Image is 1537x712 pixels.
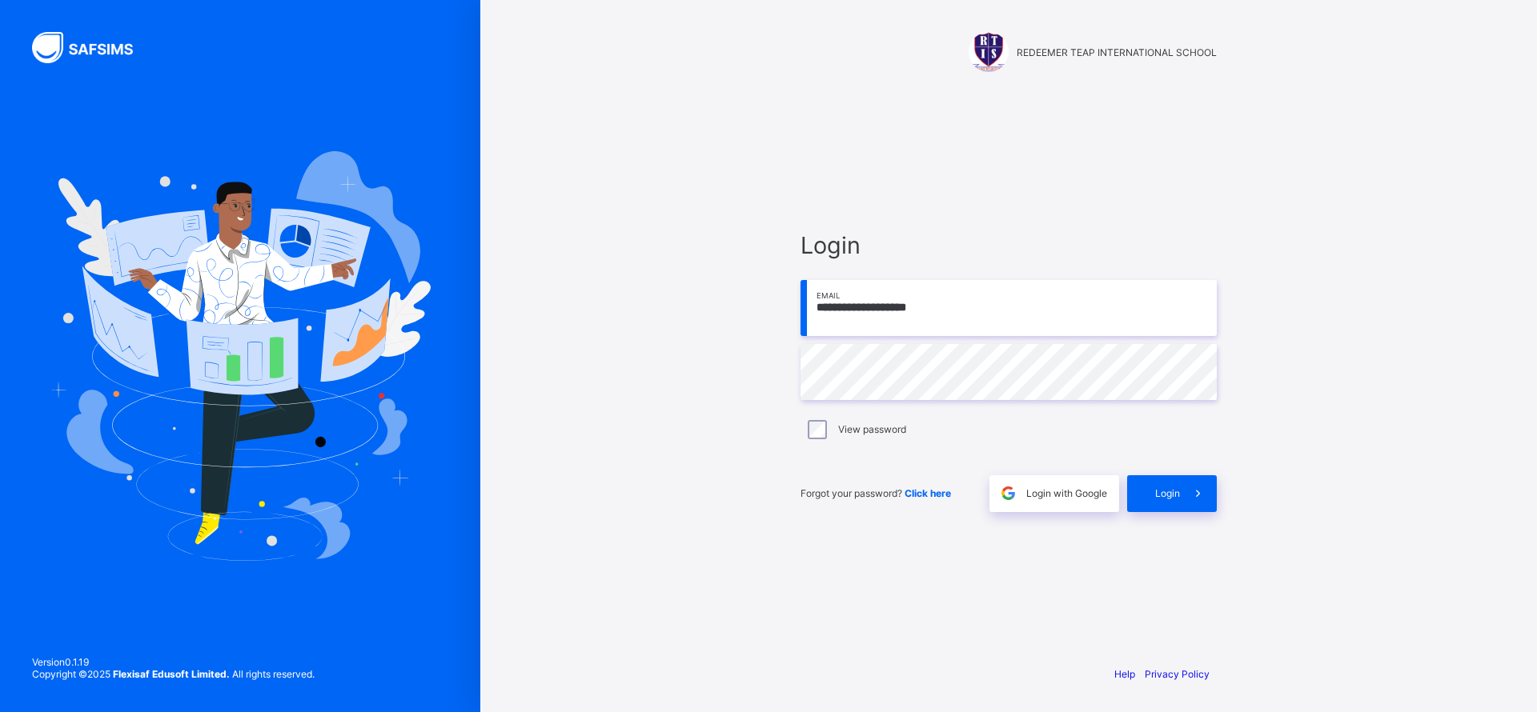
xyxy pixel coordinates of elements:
span: Version 0.1.19 [32,656,315,668]
span: Forgot your password? [801,487,951,499]
span: Login [801,231,1217,259]
label: View password [838,423,906,435]
span: Login with Google [1026,487,1107,499]
span: Copyright © 2025 All rights reserved. [32,668,315,680]
img: Hero Image [50,151,431,561]
img: google.396cfc9801f0270233282035f929180a.svg [999,484,1017,502]
a: Privacy Policy [1145,668,1210,680]
span: Login [1155,487,1180,499]
a: Help [1114,668,1135,680]
a: Click here [905,487,951,499]
img: SAFSIMS Logo [32,32,152,63]
strong: Flexisaf Edusoft Limited. [113,668,230,680]
span: REDEEMER TEAP INTERNATIONAL SCHOOL [1017,46,1217,58]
